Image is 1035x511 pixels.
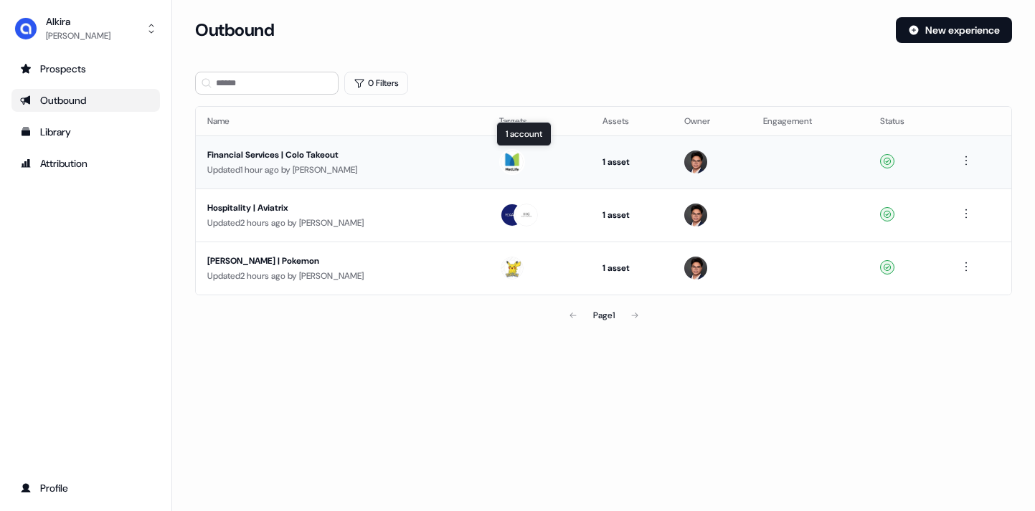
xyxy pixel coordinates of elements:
[496,122,552,146] div: 1 account
[207,269,476,283] div: Updated 2 hours ago by [PERSON_NAME]
[46,14,110,29] div: Alkira
[896,17,1012,43] button: New experience
[20,62,151,76] div: Prospects
[344,72,408,95] button: 0 Filters
[684,204,707,226] img: Hugh
[11,11,160,46] button: Alkira[PERSON_NAME]
[869,107,946,135] th: Status
[207,148,466,162] div: Financial Services | Colo Takeout
[11,152,160,175] a: Go to attribution
[20,93,151,108] div: Outbound
[20,481,151,495] div: Profile
[207,201,466,215] div: Hospitality | Aviatrix
[195,19,274,41] h3: Outbound
[11,120,160,143] a: Go to templates
[684,257,707,280] img: Hugh
[673,107,752,135] th: Owner
[752,107,869,135] th: Engagement
[11,477,160,500] a: Go to profile
[11,89,160,112] a: Go to outbound experience
[602,208,661,222] div: 1 asset
[593,308,615,323] div: Page 1
[602,261,661,275] div: 1 asset
[207,254,466,268] div: [PERSON_NAME] | Pokemon
[207,216,476,230] div: Updated 2 hours ago by [PERSON_NAME]
[20,125,151,139] div: Library
[602,155,661,169] div: 1 asset
[20,156,151,171] div: Attribution
[11,57,160,80] a: Go to prospects
[46,29,110,43] div: [PERSON_NAME]
[207,163,476,177] div: Updated 1 hour ago by [PERSON_NAME]
[196,107,488,135] th: Name
[591,107,673,135] th: Assets
[684,151,707,173] img: Hugh
[488,107,590,135] th: Targets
